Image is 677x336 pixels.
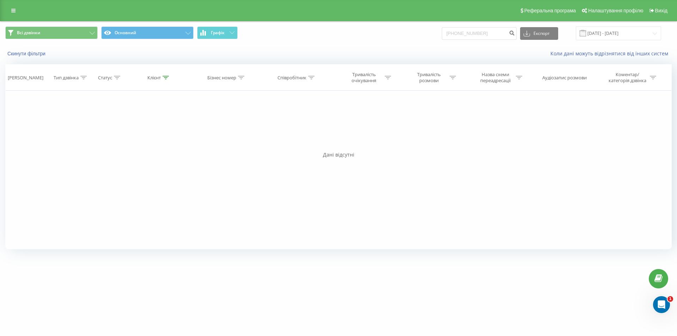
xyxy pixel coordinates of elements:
button: Основний [101,26,194,39]
iframe: Intercom live chat [653,296,670,313]
div: Співробітник [277,75,306,81]
span: Реферальна програма [524,8,576,13]
span: Графік [211,30,225,35]
div: Дані відсутні [5,151,672,158]
div: Бізнес номер [207,75,236,81]
a: Коли дані можуть відрізнятися вiд інших систем [550,50,672,57]
div: Назва схеми переадресації [476,72,514,84]
span: Всі дзвінки [17,30,40,36]
div: [PERSON_NAME] [8,75,43,81]
div: Аудіозапис розмови [542,75,587,81]
button: Скинути фільтри [5,50,49,57]
div: Клієнт [147,75,161,81]
input: Пошук за номером [442,27,517,40]
div: Тривалість розмови [410,72,448,84]
div: Тип дзвінка [54,75,79,81]
div: Статус [98,75,112,81]
button: Графік [197,26,238,39]
button: Експорт [520,27,558,40]
span: 1 [667,296,673,302]
span: Вихід [655,8,667,13]
button: Всі дзвінки [5,26,98,39]
span: Налаштування профілю [588,8,643,13]
div: Тривалість очікування [345,72,383,84]
div: Коментар/категорія дзвінка [607,72,648,84]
